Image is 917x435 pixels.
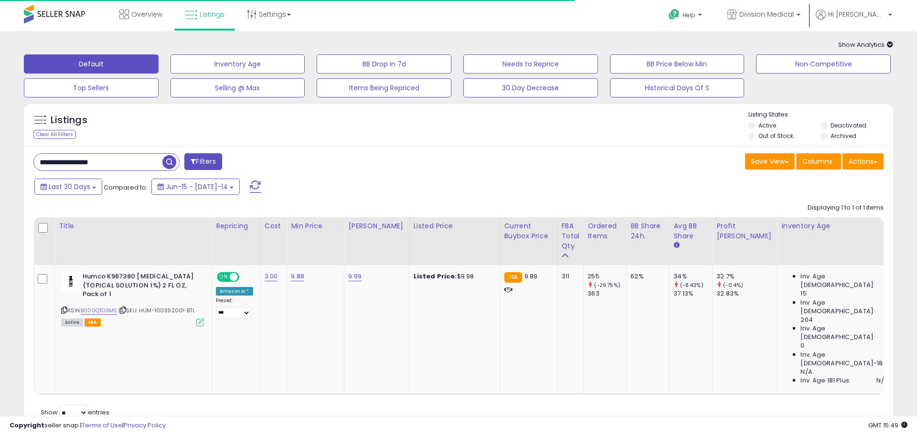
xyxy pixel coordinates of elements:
[723,281,744,289] small: (-0.4%)
[216,221,256,231] div: Repricing
[216,297,253,319] div: Preset:
[348,272,362,281] a: 9.99
[151,179,240,195] button: Jun-15 - [DATE]-14
[10,421,44,430] strong: Copyright
[24,54,159,74] button: Default
[414,272,457,281] b: Listed Price:
[758,121,776,129] label: Active
[800,289,806,298] span: 15
[33,130,76,139] div: Clear All Filters
[291,221,340,231] div: Min Price
[661,1,712,31] a: Help
[673,289,712,298] div: 37.13%
[587,272,626,281] div: 255
[504,221,554,241] div: Current Buybox Price
[85,318,101,327] span: FBA
[61,272,204,325] div: ASIN:
[800,376,851,385] span: Inv. Age 181 Plus:
[796,153,841,170] button: Columns
[587,289,626,298] div: 363
[758,132,793,140] label: Out of Stock
[216,287,253,296] div: Amazon AI *
[630,272,662,281] div: 62%
[800,324,888,341] span: Inv. Age [DEMOGRAPHIC_DATA]:
[868,421,907,430] span: 2025-08-14 15:49 GMT
[238,273,253,281] span: OFF
[745,153,795,170] button: Save View
[81,307,117,315] a: B000QTG3ME
[51,114,87,127] h5: Listings
[171,78,305,97] button: Selling @ Max
[831,132,856,140] label: Archived
[562,221,580,251] div: FBA Total Qty
[61,272,80,291] img: 41BR0ihH1HL._SL40_.jpg
[802,157,832,166] span: Columns
[781,221,891,231] div: Inventory Age
[200,10,224,19] span: Listings
[562,272,576,281] div: 311
[124,421,166,430] a: Privacy Policy
[716,221,773,241] div: Profit [PERSON_NAME]
[317,54,451,74] button: BB Drop in 7d
[118,307,195,314] span: | SKU: HUM-100392001-BTL
[800,350,888,368] span: Inv. Age [DEMOGRAPHIC_DATA]-180:
[800,272,888,289] span: Inv. Age [DEMOGRAPHIC_DATA]:
[668,9,680,21] i: Get Help
[317,78,451,97] button: Items Being Repriced
[594,281,620,289] small: (-29.75%)
[41,408,109,417] span: Show: entries
[49,182,90,191] span: Last 30 Days
[808,203,884,212] div: Displaying 1 to 1 of 1 items
[414,272,493,281] div: $9.98
[524,272,538,281] span: 9.89
[34,179,102,195] button: Last 30 Days
[739,10,794,19] span: Division Medical
[59,221,208,231] div: Title
[716,272,777,281] div: 32.7%
[800,298,888,316] span: Inv. Age [DEMOGRAPHIC_DATA]:
[463,78,598,97] button: 30 Day Decrease
[166,182,228,191] span: Jun-15 - [DATE]-14
[82,421,122,430] a: Terms of Use
[24,78,159,97] button: Top Sellers
[800,341,804,350] span: 0
[673,272,712,281] div: 34%
[348,221,405,231] div: [PERSON_NAME]
[610,54,745,74] button: BB Price Below Min
[876,376,888,385] span: N/A
[748,110,893,119] p: Listing States:
[673,221,708,241] div: Avg BB Share
[756,54,891,74] button: Non Competitive
[463,54,598,74] button: Needs to Reprice
[610,78,745,97] button: Historical Days Of S
[265,272,278,281] a: 3.00
[291,272,304,281] a: 9.88
[680,281,704,289] small: (-8.43%)
[800,368,812,376] span: N/A
[83,272,199,301] b: Humco K967380 [MEDICAL_DATA] (TOPICAL SOLUTION 1%) 2 FL OZ, Pack of 1
[61,318,83,327] span: All listings currently available for purchase on Amazon
[673,241,679,250] small: Avg BB Share.
[842,153,884,170] button: Actions
[171,54,305,74] button: Inventory Age
[800,316,812,324] span: 204
[828,10,885,19] span: Hi [PERSON_NAME]
[587,221,622,241] div: Ordered Items
[414,221,496,231] div: Listed Price
[131,10,162,19] span: Overview
[630,221,665,241] div: BB Share 24h.
[838,40,893,49] span: Show Analytics
[682,11,695,19] span: Help
[831,121,866,129] label: Deactivated
[504,272,522,283] small: FBA
[816,10,892,31] a: Hi [PERSON_NAME]
[265,221,283,231] div: Cost
[104,183,148,192] span: Compared to:
[716,289,777,298] div: 32.83%
[218,273,230,281] span: ON
[184,153,222,170] button: Filters
[10,421,166,430] div: seller snap | |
